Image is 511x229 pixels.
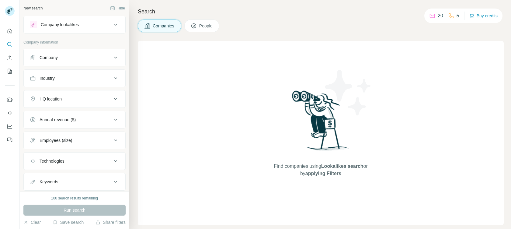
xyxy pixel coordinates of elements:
button: Industry [24,71,125,86]
h4: Search [138,7,504,16]
div: New search [23,5,43,11]
button: Enrich CSV [5,52,15,63]
button: Save search [53,219,84,225]
img: Surfe Illustration - Woman searching with binoculars [289,89,353,157]
button: Annual revenue ($) [24,112,125,127]
button: Keywords [24,174,125,189]
button: HQ location [24,92,125,106]
span: applying Filters [305,171,341,176]
div: Industry [40,75,55,81]
button: Feedback [5,134,15,145]
button: Employees (size) [24,133,125,148]
span: Find companies using or by [272,163,369,177]
button: Quick start [5,26,15,37]
button: Company lookalikes [24,17,125,32]
button: Clear [23,219,41,225]
div: HQ location [40,96,62,102]
div: Employees (size) [40,137,72,143]
button: Use Surfe API [5,107,15,118]
p: Company information [23,40,126,45]
button: Dashboard [5,121,15,132]
span: People [199,23,213,29]
div: Keywords [40,179,58,185]
button: Use Surfe on LinkedIn [5,94,15,105]
img: Surfe Illustration - Stars [321,65,376,120]
span: Lookalikes search [321,164,363,169]
div: Company lookalikes [41,22,79,28]
span: Companies [153,23,175,29]
div: 100 search results remaining [51,196,98,201]
div: Company [40,55,58,61]
p: 5 [457,12,459,19]
button: My lists [5,66,15,77]
button: Buy credits [469,12,498,20]
div: Annual revenue ($) [40,117,76,123]
button: Hide [106,4,129,13]
p: 20 [438,12,443,19]
button: Share filters [96,219,126,225]
div: Technologies [40,158,64,164]
button: Technologies [24,154,125,168]
button: Company [24,50,125,65]
button: Search [5,39,15,50]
